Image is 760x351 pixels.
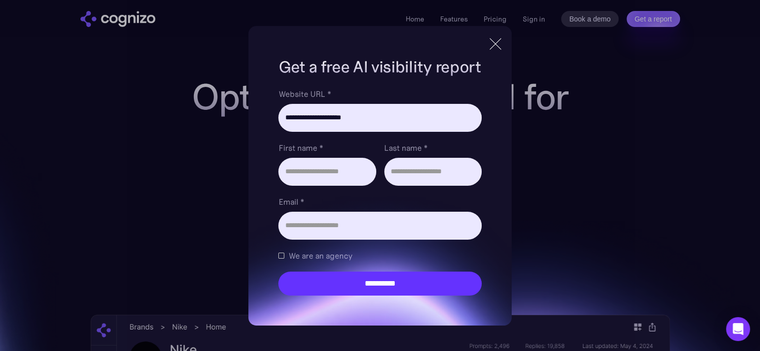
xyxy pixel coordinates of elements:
label: First name * [278,142,376,154]
div: Open Intercom Messenger [726,317,750,341]
label: Last name * [384,142,482,154]
label: Website URL * [278,88,481,100]
span: We are an agency [288,250,352,262]
label: Email * [278,196,481,208]
h1: Get a free AI visibility report [278,56,481,78]
form: Brand Report Form [278,88,481,296]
